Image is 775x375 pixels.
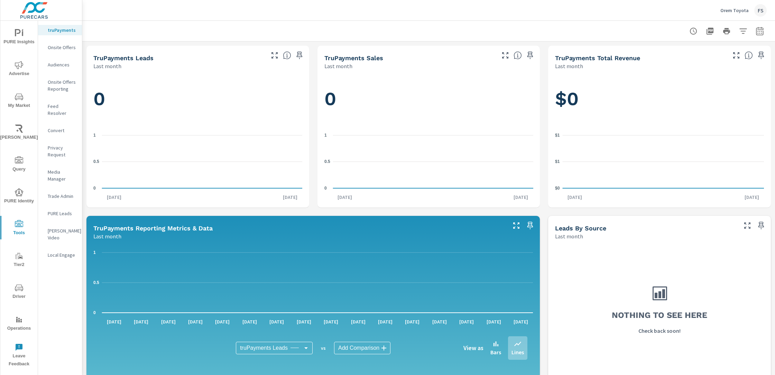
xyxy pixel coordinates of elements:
[555,232,583,240] p: Last month
[454,318,479,325] p: [DATE]
[38,101,82,118] div: Feed Resolver
[612,309,707,321] h3: Nothing to see here
[93,159,99,164] text: 0.5
[525,50,536,61] span: Save this to your personalized report
[93,225,213,232] h5: truPayments Reporting Metrics & Data
[720,24,734,38] button: Print Report
[324,133,327,138] text: 1
[2,29,36,46] span: PURE Insights
[745,51,753,60] span: Total revenue from sales matched to a truPayments lead. [Source: This data is sourced from the de...
[38,208,82,219] div: PURE Leads
[2,61,36,78] span: Advertise
[338,345,379,351] span: Add Comparison
[102,194,126,201] p: [DATE]
[38,143,82,160] div: Privacy Request
[38,167,82,184] div: Media Manager
[555,225,606,232] h5: Leads By Source
[2,284,36,301] span: Driver
[238,318,262,325] p: [DATE]
[2,93,36,110] span: My Market
[463,345,483,351] h6: View as
[48,168,76,182] p: Media Manager
[38,250,82,260] div: Local Engage
[740,194,764,201] p: [DATE]
[346,318,370,325] p: [DATE]
[753,24,767,38] button: Select Date Range
[283,51,291,60] span: The number of truPayments leads.
[500,50,511,61] button: Make Fullscreen
[373,318,397,325] p: [DATE]
[720,7,749,13] p: Orem Toyota
[703,24,717,38] button: "Export Report to PDF"
[334,342,390,354] div: Add Comparison
[555,54,640,62] h5: truPayments Total Revenue
[48,127,76,134] p: Convert
[38,125,82,136] div: Convert
[731,50,742,61] button: Make Fullscreen
[754,4,767,17] div: FS
[511,348,524,356] p: Lines
[93,250,96,255] text: 1
[2,252,36,269] span: Tier2
[2,125,36,141] span: [PERSON_NAME]
[482,318,506,325] p: [DATE]
[48,227,76,241] p: [PERSON_NAME] Video
[756,220,767,231] span: Save this to your personalized report
[48,79,76,92] p: Onsite Offers Reporting
[324,186,327,191] text: 0
[183,318,207,325] p: [DATE]
[93,310,96,315] text: 0
[93,186,96,191] text: 0
[48,144,76,158] p: Privacy Request
[736,24,750,38] button: Apply Filters
[0,21,38,371] div: nav menu
[93,54,154,62] h5: truPayments Leads
[563,194,587,201] p: [DATE]
[756,50,767,61] span: Save this to your personalized report
[2,188,36,205] span: PURE Identity
[48,27,76,34] p: truPayments
[427,318,452,325] p: [DATE]
[48,210,76,217] p: PURE Leads
[2,343,36,368] span: Leave Feedback
[319,318,343,325] p: [DATE]
[38,226,82,243] div: [PERSON_NAME] Video
[93,87,302,111] h1: 0
[555,186,560,191] text: $0
[38,60,82,70] div: Audiences
[324,159,330,164] text: 0.5
[324,87,533,111] h1: 0
[555,159,560,164] text: $1
[48,44,76,51] p: Onsite Offers
[400,318,424,325] p: [DATE]
[490,348,501,356] p: Bars
[48,103,76,117] p: Feed Resolver
[38,25,82,35] div: truPayments
[129,318,153,325] p: [DATE]
[38,191,82,201] div: Trade Admin
[514,51,522,60] span: Number of sales matched to a truPayments lead. [Source: This data is sourced from the dealer's DM...
[509,194,533,201] p: [DATE]
[38,42,82,53] div: Onsite Offers
[511,220,522,231] button: Make Fullscreen
[93,133,96,138] text: 1
[2,156,36,173] span: Query
[2,315,36,332] span: Operations
[525,220,536,231] span: Save this to your personalized report
[555,62,583,70] p: Last month
[313,345,334,351] p: vs
[48,251,76,258] p: Local Engage
[269,50,280,61] button: Make Fullscreen
[294,50,305,61] span: Save this to your personalized report
[93,232,121,240] p: Last month
[333,194,357,201] p: [DATE]
[93,280,99,285] text: 0.5
[324,54,383,62] h5: truPayments Sales
[93,62,121,70] p: Last month
[292,318,316,325] p: [DATE]
[48,193,76,200] p: Trade Admin
[278,194,302,201] p: [DATE]
[555,87,764,111] h1: $0
[38,77,82,94] div: Onsite Offers Reporting
[236,342,313,354] div: truPayments Leads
